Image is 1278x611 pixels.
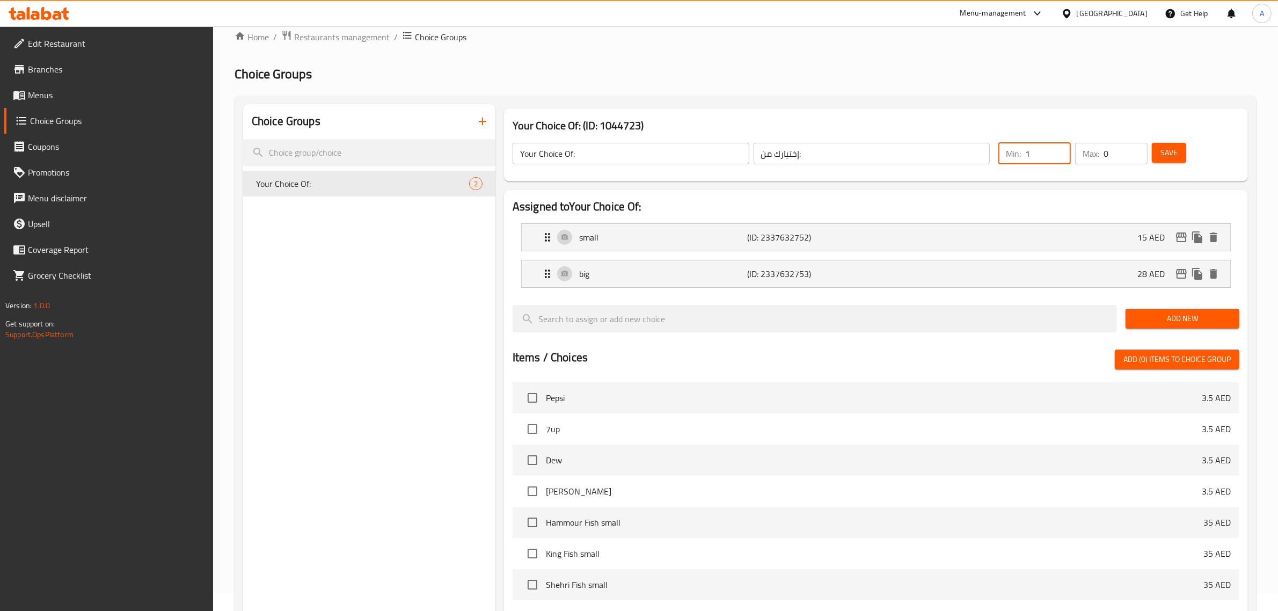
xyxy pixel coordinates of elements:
span: Upsell [28,217,205,230]
span: Coupons [28,140,205,153]
p: Min: [1006,147,1021,160]
p: 3.5 AED [1202,454,1231,467]
span: Dew [546,454,1202,467]
h3: Your Choice Of: (ID: 1044723) [513,117,1239,134]
span: 1.0.0 [33,299,50,312]
span: [PERSON_NAME] [546,485,1202,498]
a: Coupons [4,134,214,159]
div: [GEOGRAPHIC_DATA] [1077,8,1148,19]
h2: Choice Groups [252,113,320,129]
a: Upsell [4,211,214,237]
span: Add (0) items to choice group [1123,353,1231,366]
div: Choices [469,177,483,190]
span: Promotions [28,166,205,179]
p: (ID: 2337632753) [748,267,860,280]
a: Promotions [4,159,214,185]
span: Save [1160,146,1178,159]
span: Select choice [521,573,544,596]
p: 35 AED [1203,547,1231,560]
p: big [579,267,748,280]
button: edit [1173,229,1189,245]
p: 28 AED [1137,267,1173,280]
span: Select choice [521,511,544,534]
a: Branches [4,56,214,82]
span: Select choice [521,480,544,503]
p: 3.5 AED [1202,485,1231,498]
span: Hammour Fish small [546,516,1203,529]
div: Menu-management [960,7,1026,20]
span: Coverage Report [28,243,205,256]
input: search [243,139,495,166]
div: Your Choice Of:2 [243,171,495,197]
span: Select choice [521,542,544,565]
span: Edit Restaurant [28,37,205,50]
h2: Items / Choices [513,350,588,366]
input: search [513,305,1117,332]
div: Expand [522,260,1230,287]
p: (ID: 2337632752) [748,231,860,244]
button: Add (0) items to choice group [1115,350,1239,369]
span: Shehri Fish small [546,578,1203,591]
span: Branches [28,63,205,76]
a: Coverage Report [4,237,214,263]
p: Max: [1083,147,1099,160]
span: Menu disclaimer [28,192,205,205]
a: Choice Groups [4,108,214,134]
a: Home [235,31,269,43]
a: Edit Restaurant [4,31,214,56]
a: Support.OpsPlatform [5,328,74,341]
span: Select choice [521,449,544,471]
span: Choice Groups [30,114,205,127]
p: 3.5 AED [1202,423,1231,435]
span: King Fish small [546,547,1203,560]
button: delete [1206,229,1222,245]
button: delete [1206,266,1222,282]
span: Choice Groups [235,62,312,86]
span: A [1260,8,1264,19]
span: Pepsi [546,391,1202,404]
nav: breadcrumb [235,30,1257,44]
button: Add New [1126,309,1239,329]
span: Add New [1134,312,1231,325]
li: / [273,31,277,43]
li: Expand [513,256,1239,292]
button: duplicate [1189,229,1206,245]
span: Your Choice Of: [256,177,469,190]
a: Menu disclaimer [4,185,214,211]
li: Expand [513,219,1239,256]
span: Restaurants management [294,31,390,43]
button: duplicate [1189,266,1206,282]
p: small [579,231,748,244]
span: Version: [5,299,32,312]
button: Save [1152,143,1186,163]
button: edit [1173,266,1189,282]
span: 7up [546,423,1202,435]
li: / [394,31,398,43]
span: Get support on: [5,317,55,331]
p: 35 AED [1203,516,1231,529]
p: 15 AED [1137,231,1173,244]
a: Menus [4,82,214,108]
h2: Assigned to Your Choice Of: [513,199,1239,215]
span: Grocery Checklist [28,269,205,282]
p: 35 AED [1203,578,1231,591]
p: 3.5 AED [1202,391,1231,404]
span: 2 [470,179,482,189]
span: Choice Groups [415,31,466,43]
span: Menus [28,89,205,101]
div: Expand [522,224,1230,251]
span: Select choice [521,418,544,440]
a: Grocery Checklist [4,263,214,288]
span: Select choice [521,387,544,409]
a: Restaurants management [281,30,390,44]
